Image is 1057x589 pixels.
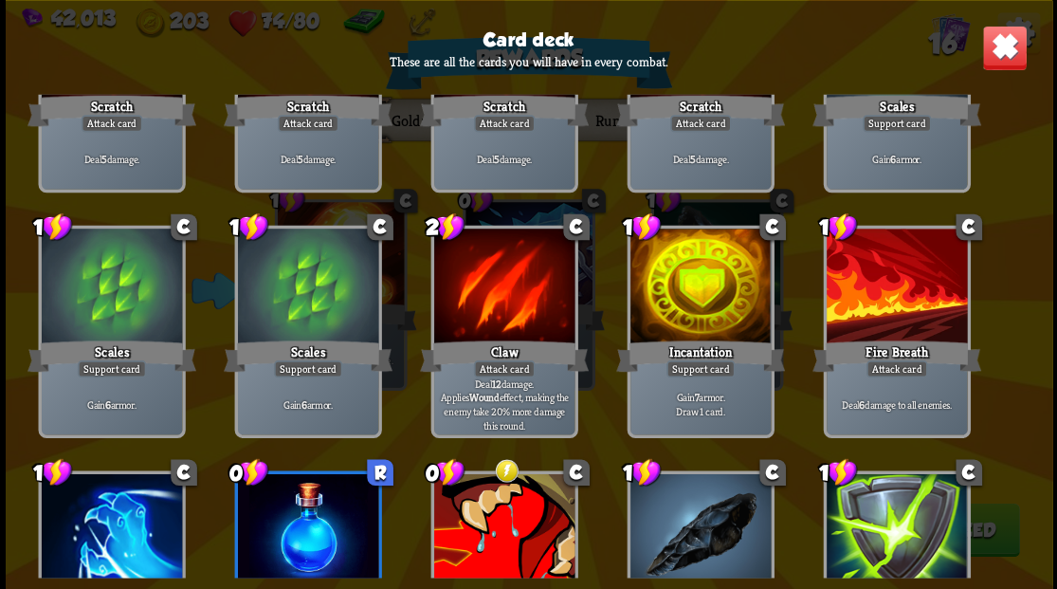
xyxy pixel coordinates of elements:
img: Close_Button.png [981,25,1027,70]
div: 0 [229,457,268,487]
div: Claw [420,338,589,376]
div: Support card [273,360,341,377]
b: 12 [491,376,500,390]
div: C [367,213,393,240]
div: Attack card [277,115,338,132]
div: Scratch [420,92,589,130]
div: Support card [862,115,930,132]
div: 1 [818,212,857,242]
b: 6 [301,396,307,411]
div: Support card [77,360,145,377]
div: Attack card [669,115,731,132]
div: C [956,459,982,486]
p: Gain armor. Draw 1 card. [633,390,767,417]
b: 5 [689,152,695,166]
div: Scratch [616,92,785,130]
div: Attack card [473,360,535,377]
div: R [367,459,393,486]
p: These are all the cards you will have in every combat. [390,53,667,70]
p: Deal damage. Applies effect, making the enemy take 20% more damage this round. [437,376,571,432]
div: Scratch [27,92,196,130]
div: Scratch [224,92,392,130]
b: 6 [859,396,865,411]
img: Energy rune - Stuns the enemy. [493,457,519,484]
div: 1 [622,457,661,487]
div: Fire Breath [812,338,981,376]
div: 1 [33,457,72,487]
h3: Card deck [483,28,574,49]
div: 1 [818,457,857,487]
p: Deal damage. [241,152,374,166]
div: 2 [426,212,465,242]
div: Scales [812,92,981,130]
div: Scales [224,338,392,376]
p: Deal damage. [437,152,571,166]
p: Gain armor. [45,396,178,411]
div: C [563,213,590,240]
div: Support card [665,360,734,377]
div: 1 [229,212,268,242]
b: 6 [890,152,896,166]
div: 0 [426,457,465,487]
div: 1 [33,212,72,242]
div: C [956,213,982,240]
b: 5 [100,152,106,166]
div: Attack card [473,115,535,132]
p: Gain armor. [829,152,963,166]
p: Deal damage. [45,152,178,166]
div: C [759,213,786,240]
div: C [759,459,786,486]
b: 6 [105,396,111,411]
div: Incantation [616,338,785,376]
div: C [563,459,590,486]
div: 1 [622,212,661,242]
div: C [171,213,197,240]
b: 5 [297,152,302,166]
p: Deal damage. [633,152,767,166]
div: Scales [27,338,196,376]
p: Deal damage to all enemies. [829,396,963,411]
p: Gain armor. [241,396,374,411]
b: 7 [694,390,699,404]
div: C [171,459,197,486]
b: Wound [469,390,499,404]
div: Attack card [81,115,142,132]
div: Attack card [866,360,927,377]
b: 5 [493,152,499,166]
